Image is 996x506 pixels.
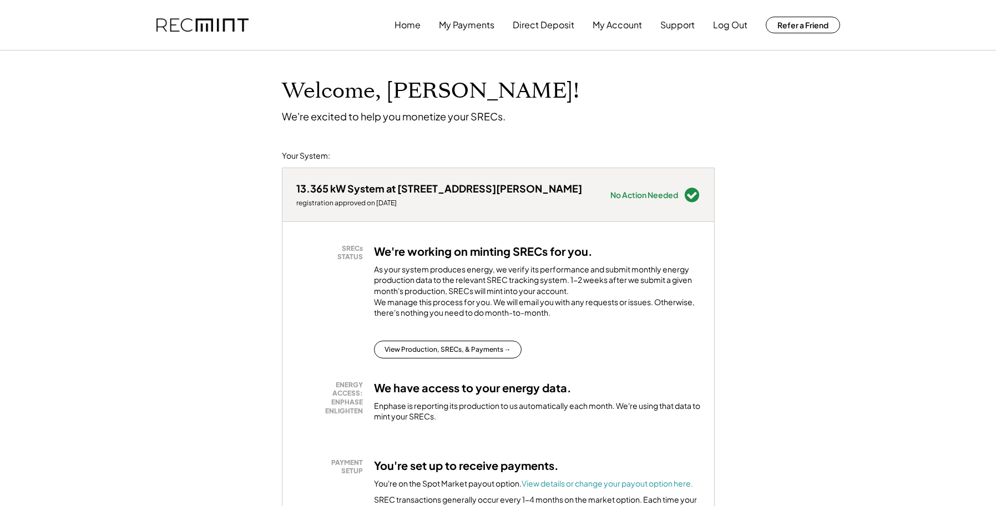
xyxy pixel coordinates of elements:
button: Log Out [713,14,747,36]
h3: You're set up to receive payments. [374,458,559,473]
div: We're excited to help you monetize your SRECs. [282,110,505,123]
h1: Welcome, [PERSON_NAME]! [282,78,579,104]
div: As your system produces energy, we verify its performance and submit monthly energy production da... [374,264,700,324]
button: Home [395,14,421,36]
button: My Account [593,14,642,36]
h3: We're working on minting SRECs for you. [374,244,593,259]
div: No Action Needed [610,191,678,199]
h3: We have access to your energy data. [374,381,572,395]
a: View details or change your payout option here. [522,478,693,488]
div: registration approved on [DATE] [296,199,582,208]
div: Your System: [282,150,330,161]
div: Enphase is reporting its production to us automatically each month. We're using that data to mint... [374,401,700,422]
div: 13.365 kW System at [STREET_ADDRESS][PERSON_NAME] [296,182,582,195]
button: View Production, SRECs, & Payments → [374,341,522,358]
button: My Payments [439,14,494,36]
div: PAYMENT SETUP [302,458,363,475]
div: SRECs STATUS [302,244,363,261]
button: Direct Deposit [513,14,574,36]
button: Refer a Friend [766,17,840,33]
button: Support [660,14,695,36]
div: You're on the Spot Market payout option. [374,478,693,489]
img: recmint-logotype%403x.png [156,18,249,32]
div: ENERGY ACCESS: ENPHASE ENLIGHTEN [302,381,363,415]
